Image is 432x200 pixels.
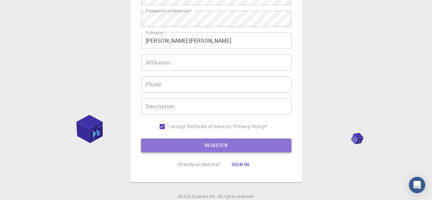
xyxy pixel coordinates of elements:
[169,123,194,130] span: I accept the
[194,123,267,130] p: Terms of Service / Privacy Policy *
[218,193,254,200] span: All rights reserved.
[194,123,267,130] a: Terms of Service / Privacy Policy*
[226,158,254,171] button: Sign in
[409,177,425,193] div: Open Intercom Messenger
[178,161,221,168] p: Already on Mat3ra?
[146,30,166,36] label: Fullname
[141,138,291,152] button: REGISTER
[146,8,192,14] label: Password confirmation
[192,193,216,200] a: Exabyte Inc.
[178,193,192,200] span: © 2025
[192,194,216,199] span: Exabyte Inc.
